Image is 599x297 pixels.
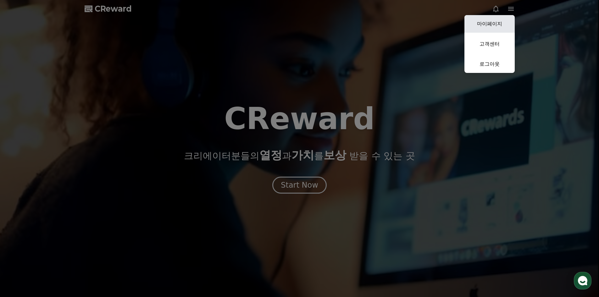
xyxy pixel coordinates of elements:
[464,15,515,73] button: 마이페이지 고객센터 로그아웃
[97,209,105,214] span: 설정
[58,209,65,214] span: 대화
[464,55,515,73] a: 로그아웃
[464,15,515,33] a: 마이페이지
[2,199,42,215] a: 홈
[81,199,121,215] a: 설정
[20,209,24,214] span: 홈
[42,199,81,215] a: 대화
[464,35,515,53] a: 고객센터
